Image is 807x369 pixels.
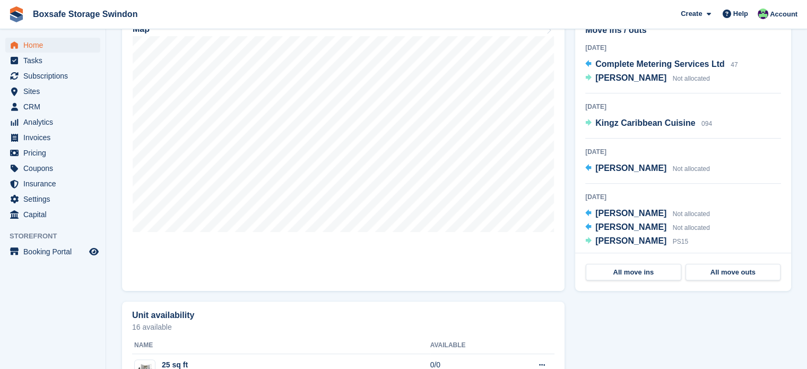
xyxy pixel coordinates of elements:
[585,58,737,72] a: Complete Metering Services Ltd 47
[595,164,666,173] span: [PERSON_NAME]
[673,224,710,231] span: Not allocated
[770,9,797,20] span: Account
[5,38,100,53] a: menu
[23,207,87,222] span: Capital
[673,75,710,82] span: Not allocated
[585,72,710,85] a: [PERSON_NAME] Not allocated
[758,8,768,19] img: Kim Virabi
[5,115,100,130] a: menu
[132,311,194,320] h2: Unit availability
[595,118,695,127] span: Kingz Caribbean Cuisine
[585,221,710,235] a: [PERSON_NAME] Not allocated
[29,5,142,23] a: Boxsafe Storage Swindon
[733,8,748,19] span: Help
[5,161,100,176] a: menu
[132,337,430,354] th: Name
[586,264,681,281] a: All move ins
[23,53,87,68] span: Tasks
[585,24,781,37] h2: Move ins / outs
[681,8,702,19] span: Create
[673,238,688,245] span: PS15
[5,130,100,145] a: menu
[5,207,100,222] a: menu
[5,68,100,83] a: menu
[731,61,737,68] span: 47
[23,99,87,114] span: CRM
[585,43,781,53] div: [DATE]
[23,192,87,207] span: Settings
[595,236,666,245] span: [PERSON_NAME]
[685,264,781,281] a: All move outs
[23,115,87,130] span: Analytics
[23,68,87,83] span: Subscriptions
[595,59,725,68] span: Complete Metering Services Ltd
[8,6,24,22] img: stora-icon-8386f47178a22dfd0bd8f6a31ec36ba5ce8667c1dd55bd0f319d3a0aa187defe.svg
[585,192,781,202] div: [DATE]
[701,120,712,127] span: 094
[585,147,781,157] div: [DATE]
[5,192,100,207] a: menu
[585,207,710,221] a: [PERSON_NAME] Not allocated
[10,231,106,242] span: Storefront
[88,245,100,258] a: Preview store
[595,209,666,218] span: [PERSON_NAME]
[122,15,565,291] a: Map
[5,53,100,68] a: menu
[23,38,87,53] span: Home
[23,145,87,160] span: Pricing
[133,24,150,34] h2: Map
[5,244,100,259] a: menu
[23,176,87,191] span: Insurance
[430,337,507,354] th: Available
[595,73,666,82] span: [PERSON_NAME]
[5,176,100,191] a: menu
[595,222,666,231] span: [PERSON_NAME]
[23,84,87,99] span: Sites
[5,99,100,114] a: menu
[585,162,710,176] a: [PERSON_NAME] Not allocated
[23,130,87,145] span: Invoices
[673,210,710,218] span: Not allocated
[585,117,712,131] a: Kingz Caribbean Cuisine 094
[5,84,100,99] a: menu
[23,161,87,176] span: Coupons
[132,323,554,331] p: 16 available
[23,244,87,259] span: Booking Portal
[673,165,710,173] span: Not allocated
[5,145,100,160] a: menu
[585,235,688,248] a: [PERSON_NAME] PS15
[585,102,781,111] div: [DATE]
